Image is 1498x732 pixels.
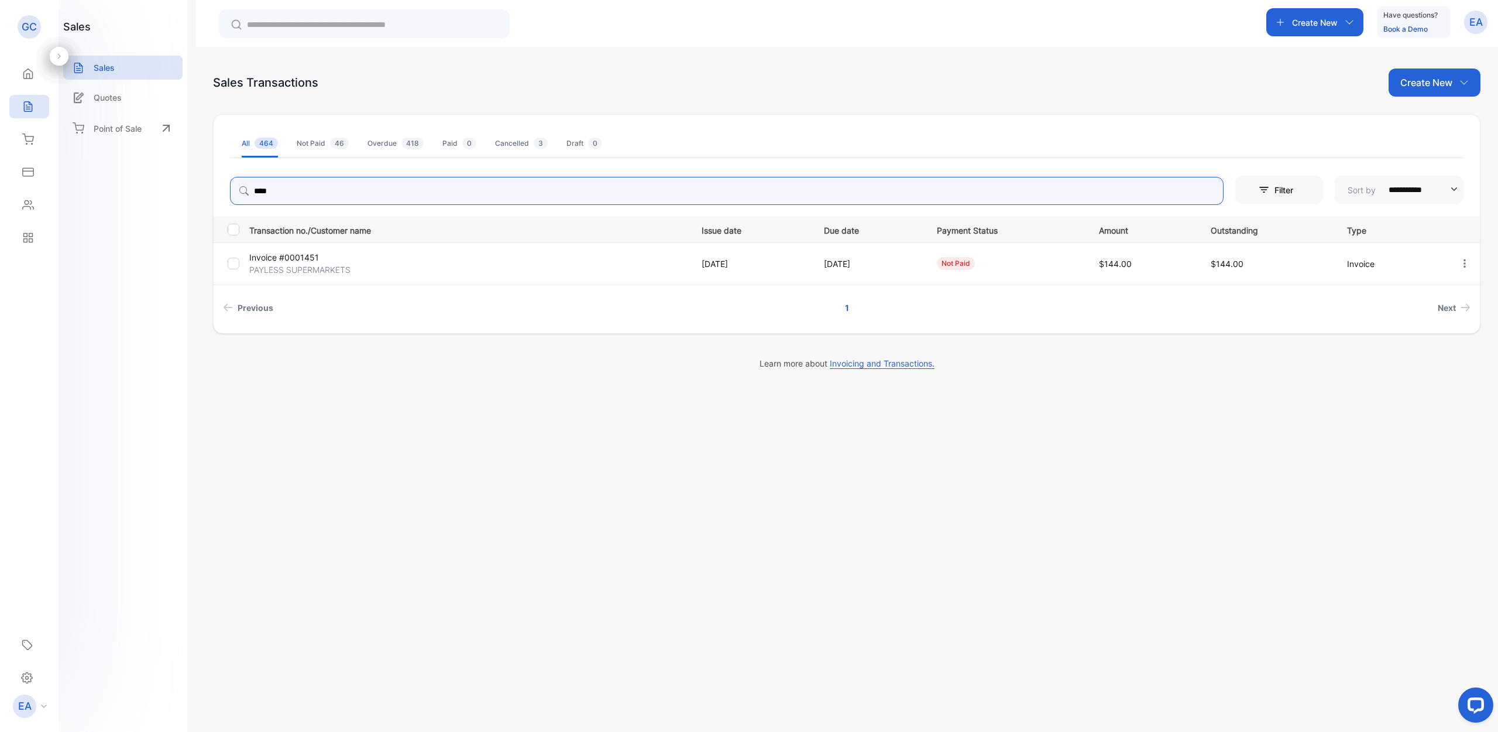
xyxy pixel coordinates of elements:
[830,358,934,369] span: Invoicing and Transactions.
[1383,9,1438,21] p: Have questions?
[1347,258,1435,270] p: Invoice
[1383,25,1428,33] a: Book a Demo
[1099,259,1132,269] span: $144.00
[63,19,91,35] h1: sales
[249,222,687,237] p: Transaction no./Customer name
[1292,16,1338,29] p: Create New
[1464,8,1487,36] button: EA
[1433,297,1475,319] a: Next page
[534,138,548,149] span: 3
[94,122,142,135] p: Point of Sale
[1099,222,1187,237] p: Amount
[495,138,548,149] div: Cancelled
[1211,259,1243,269] span: $144.00
[831,297,863,319] a: Page 1 is your current page
[1211,222,1323,237] p: Outstanding
[824,258,913,270] p: [DATE]
[1347,222,1435,237] p: Type
[297,138,349,149] div: Not Paid
[242,138,278,149] div: All
[94,61,115,74] p: Sales
[22,19,37,35] p: GC
[1469,15,1483,30] p: EA
[566,138,602,149] div: Draft
[1266,8,1363,36] button: Create New
[213,357,1480,370] p: Learn more about
[442,138,476,149] div: Paid
[255,138,278,149] span: 464
[1389,69,1480,97] button: Create New
[18,699,32,714] p: EA
[63,115,183,141] a: Point of Sale
[462,138,476,149] span: 0
[1400,76,1452,90] p: Create New
[249,251,395,264] p: Invoice #0001451
[1438,302,1456,314] span: Next
[702,222,799,237] p: Issue date
[63,56,183,80] a: Sales
[702,258,799,270] p: [DATE]
[1335,176,1463,204] button: Sort by
[824,222,913,237] p: Due date
[330,138,349,149] span: 46
[937,222,1075,237] p: Payment Status
[937,257,975,270] div: not paid
[367,138,424,149] div: Overdue
[94,91,122,104] p: Quotes
[63,85,183,110] a: Quotes
[1449,683,1498,732] iframe: LiveChat chat widget
[249,264,395,276] p: PAYLESS SUPERMARKETS
[213,74,318,91] div: Sales Transactions
[1348,184,1376,196] p: Sort by
[401,138,424,149] span: 418
[588,138,602,149] span: 0
[238,302,273,314] span: Previous
[218,297,278,319] a: Previous page
[214,297,1480,319] ul: Pagination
